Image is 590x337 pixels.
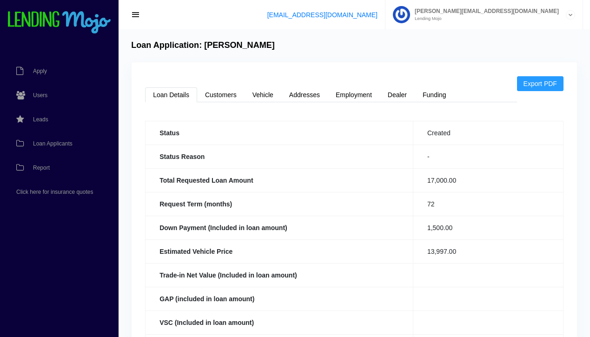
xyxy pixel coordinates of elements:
a: Dealer [380,87,415,102]
img: Profile image [393,6,410,23]
span: Leads [33,117,48,122]
th: Status Reason [146,145,413,168]
span: [PERSON_NAME][EMAIL_ADDRESS][DOMAIN_NAME] [410,8,559,14]
th: Estimated Vehicle Price [146,239,413,263]
td: - [413,145,563,168]
a: Employment [328,87,380,102]
a: Addresses [281,87,328,102]
span: Report [33,165,50,171]
img: logo-small.png [7,11,112,34]
td: 72 [413,192,563,216]
a: [EMAIL_ADDRESS][DOMAIN_NAME] [267,11,378,19]
a: Customers [197,87,245,102]
span: Users [33,93,47,98]
th: Down Payment (Included in loan amount) [146,216,413,239]
span: Click here for insurance quotes [16,189,93,195]
th: Request Term (months) [146,192,413,216]
th: VSC (Included in loan amount) [146,311,413,334]
a: Export PDF [517,76,563,91]
td: Created [413,121,563,145]
th: Trade-in Net Value (Included in loan amount) [146,263,413,287]
span: Apply [33,68,47,74]
th: GAP (included in loan amount) [146,287,413,311]
h4: Loan Application: [PERSON_NAME] [131,40,275,51]
td: 1,500.00 [413,216,563,239]
th: Total Requested Loan Amount [146,168,413,192]
small: Lending Mojo [410,16,559,21]
td: 17,000.00 [413,168,563,192]
th: Status [146,121,413,145]
a: Funding [415,87,454,102]
a: Vehicle [245,87,281,102]
span: Loan Applicants [33,141,73,146]
a: Loan Details [145,87,197,102]
td: 13,997.00 [413,239,563,263]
